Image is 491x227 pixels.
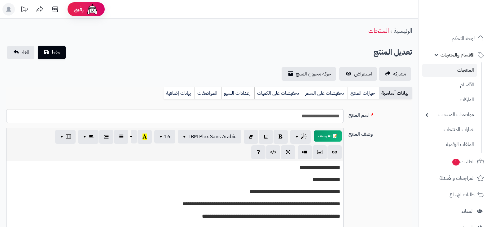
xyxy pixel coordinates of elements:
span: IBM Plex Sans Arabic [189,133,236,140]
a: الرئيسية [394,26,412,35]
h2: تعديل المنتج [374,46,412,59]
span: طلبات الإرجاع [449,190,475,199]
a: تخفيضات على السعر [303,87,348,99]
span: رفيق [74,6,84,13]
span: 1 [452,159,460,166]
a: مشاركه [379,67,411,81]
a: الغاء [7,46,34,59]
span: الأقسام والمنتجات [441,51,475,59]
span: لوحة التحكم [452,34,475,43]
span: استعراض [354,70,372,78]
a: طلبات الإرجاع [422,187,487,202]
a: تخفيضات على الكميات [254,87,303,99]
label: اسم المنتج [346,109,414,119]
img: ai-face.png [86,3,99,16]
span: 16 [164,133,170,140]
a: لوحة التحكم [422,31,487,46]
a: بيانات إضافية [164,87,195,99]
a: حركة مخزون المنتج [282,67,336,81]
span: الغاء [21,49,29,56]
img: logo-2.png [449,16,485,30]
button: 📝 AI وصف [314,130,342,142]
a: إعدادات السيو [221,87,254,99]
a: خيارات المنتجات [422,123,477,136]
span: حفظ [51,49,61,56]
a: الملفات الرقمية [422,138,477,151]
button: IBM Plex Sans Arabic [178,130,241,143]
a: المواصفات [195,87,221,99]
label: وصف المنتج [346,128,414,138]
a: استعراض [339,67,377,81]
span: حركة مخزون المنتج [296,70,331,78]
a: المنتجات [368,26,389,35]
a: الأقسام [422,78,477,92]
span: المراجعات والأسئلة [440,174,475,183]
a: مواصفات المنتجات [422,108,477,121]
button: حفظ [38,46,66,59]
a: العملاء [422,204,487,219]
a: الماركات [422,93,477,107]
a: تحديثات المنصة [16,3,32,17]
a: الطلبات1 [422,154,487,169]
a: المراجعات والأسئلة [422,171,487,186]
a: بيانات أساسية [379,87,412,99]
a: المنتجات [422,64,477,77]
a: خيارات المنتج [348,87,379,99]
span: العملاء [462,207,474,216]
span: مشاركه [393,70,406,78]
span: الطلبات [452,157,475,166]
button: 16 [154,130,175,143]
